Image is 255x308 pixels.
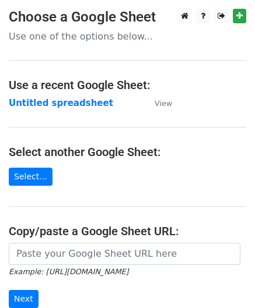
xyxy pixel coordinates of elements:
small: Example: [URL][DOMAIN_NAME] [9,267,128,276]
input: Next [9,290,39,308]
h4: Use a recent Google Sheet: [9,78,246,92]
h4: Copy/paste a Google Sheet URL: [9,224,246,238]
h3: Choose a Google Sheet [9,9,246,26]
a: View [143,98,172,108]
small: View [155,99,172,108]
h4: Select another Google Sheet: [9,145,246,159]
a: Select... [9,168,53,186]
input: Paste your Google Sheet URL here [9,243,240,265]
a: Untitled spreadsheet [9,98,113,108]
p: Use one of the options below... [9,30,246,43]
